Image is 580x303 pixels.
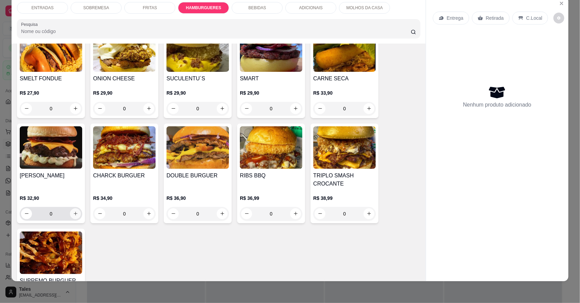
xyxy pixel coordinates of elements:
[21,28,411,35] input: Pesquisa
[526,15,542,21] p: C.Local
[21,103,32,114] button: decrease-product-quantity
[20,195,82,202] p: R$ 32,90
[463,101,531,109] p: Nenhum produto adicionado
[166,75,229,83] h4: SUCULENTU´S
[70,103,81,114] button: increase-product-quantity
[20,277,82,285] h4: SUPREMO BURGUER
[168,103,179,114] button: decrease-product-quantity
[168,208,179,219] button: decrease-product-quantity
[486,15,504,21] p: Retirada
[143,208,154,219] button: increase-product-quantity
[20,172,82,180] h4: [PERSON_NAME]
[93,126,156,169] img: product-image
[313,195,376,202] p: R$ 38,99
[166,172,229,180] h4: DOUBLE BURGUER
[241,208,252,219] button: decrease-product-quantity
[20,232,82,274] img: product-image
[166,90,229,96] p: R$ 29,90
[240,195,302,202] p: R$ 36,99
[93,172,156,180] h4: CHARCK BURGUER
[346,5,383,11] p: MOLHOS DA CASA
[240,75,302,83] h4: SMART
[313,29,376,72] img: product-image
[21,21,40,27] label: Pesquisa
[143,5,157,11] p: FRITAS
[31,5,53,11] p: ENTRADAS
[240,126,302,169] img: product-image
[217,208,228,219] button: increase-product-quantity
[21,208,32,219] button: decrease-product-quantity
[299,5,322,11] p: ADICIONAIS
[20,75,82,83] h4: SMELT FONDUE
[313,75,376,83] h4: CARNE SECA
[94,208,105,219] button: decrease-product-quantity
[553,13,564,23] button: decrease-product-quantity
[240,90,302,96] p: R$ 29,90
[217,103,228,114] button: increase-product-quantity
[20,126,82,169] img: product-image
[70,208,81,219] button: increase-product-quantity
[290,103,301,114] button: increase-product-quantity
[93,29,156,72] img: product-image
[364,103,374,114] button: increase-product-quantity
[241,103,252,114] button: decrease-product-quantity
[93,195,156,202] p: R$ 34,90
[83,5,109,11] p: SOBREMESA
[94,103,105,114] button: decrease-product-quantity
[93,75,156,83] h4: ONION CHEESE
[186,5,221,11] p: HAMBURGUERES
[313,172,376,188] h4: TRIPLO SMASH CROCANTE
[20,29,82,72] img: product-image
[166,195,229,202] p: R$ 36,90
[143,103,154,114] button: increase-product-quantity
[240,172,302,180] h4: RIBS BBQ
[166,29,229,72] img: product-image
[313,90,376,96] p: R$ 33,90
[364,208,374,219] button: increase-product-quantity
[315,103,326,114] button: decrease-product-quantity
[315,208,326,219] button: decrease-product-quantity
[240,29,302,72] img: product-image
[313,126,376,169] img: product-image
[20,90,82,96] p: R$ 27,90
[248,5,266,11] p: BEBIDAS
[166,126,229,169] img: product-image
[290,208,301,219] button: increase-product-quantity
[93,90,156,96] p: R$ 29,90
[447,15,463,21] p: Entrega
